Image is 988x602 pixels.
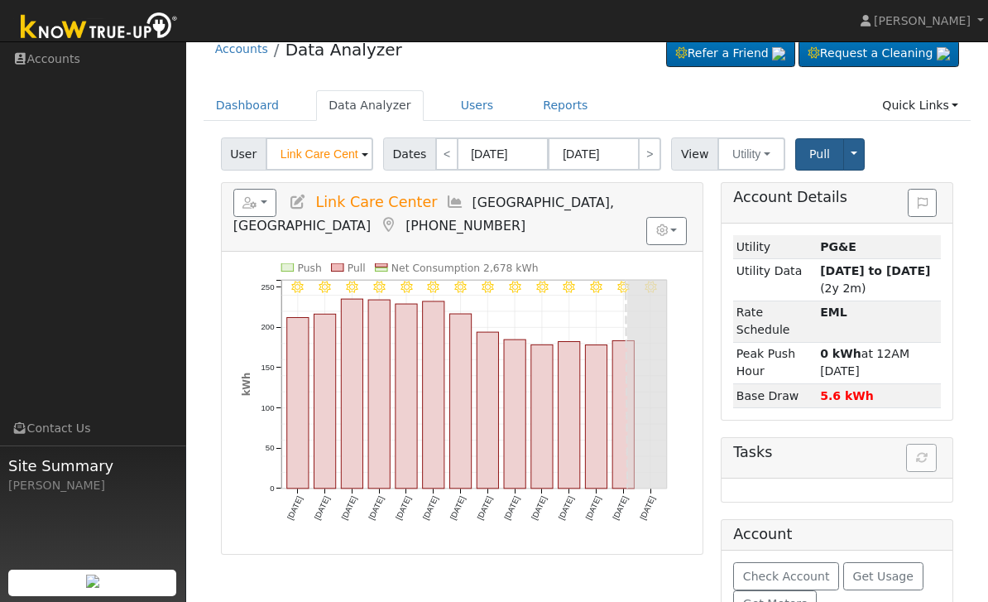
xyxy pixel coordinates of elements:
i: 8/16 - Clear [535,281,548,293]
a: Refer a Friend [666,40,795,68]
strong: ID: 17043423, authorized: 07/08/25 [820,240,856,253]
i: 8/14 - Clear [482,281,494,293]
div: [PERSON_NAME] [8,477,177,494]
rect: onclick="" [585,344,607,488]
rect: onclick="" [422,301,444,489]
i: 8/08 - Clear [319,281,331,293]
text: 0 [270,484,274,493]
i: 8/18 - Clear [590,281,602,293]
i: 8/10 - Clear [373,281,386,293]
i: 8/12 - Clear [427,281,439,293]
img: retrieve [937,47,950,60]
button: Issue History [908,189,937,217]
text: [DATE] [339,494,358,521]
text: [DATE] [367,494,386,521]
text: [DATE] [611,494,630,521]
a: Reports [530,90,600,121]
i: 8/13 - Clear [454,281,467,293]
td: Utility Data [733,259,817,301]
span: Check Account [743,570,830,583]
i: 8/09 - Clear [346,281,358,293]
rect: onclick="" [449,314,471,489]
a: Request a Cleaning [799,40,959,68]
h5: Account [733,526,792,542]
rect: onclick="" [504,340,525,489]
text: Net Consumption 2,678 kWh [391,262,539,273]
rect: onclick="" [396,304,417,489]
i: 8/11 - Clear [400,281,412,293]
a: Data Analyzer [285,40,402,60]
td: Rate Schedule [733,301,817,342]
span: Site Summary [8,455,177,477]
td: Peak Push Hour [733,342,817,383]
span: Get Usage [853,570,914,583]
h5: Account Details [733,189,941,206]
text: Push [297,262,321,273]
text: 50 [266,443,275,452]
button: Get Usage [843,562,923,590]
a: > [638,137,661,171]
text: [DATE] [502,494,521,521]
strong: N [820,306,847,319]
text: [DATE] [285,494,305,521]
text: 100 [261,403,274,412]
rect: onclick="" [477,332,498,489]
span: Pull [809,147,830,161]
img: retrieve [86,575,99,588]
strong: 0 kWh [820,347,861,360]
rect: onclick="" [286,317,308,488]
i: 8/07 - Clear [291,281,304,293]
a: Multi-Series Graph [446,194,464,210]
rect: onclick="" [368,300,390,489]
td: Utility [733,235,817,259]
a: Accounts [215,42,268,55]
rect: onclick="" [531,344,553,489]
text: [DATE] [583,494,602,521]
i: 8/15 - Clear [509,281,521,293]
span: View [671,137,718,171]
rect: onclick="" [559,341,580,488]
text: [DATE] [638,494,657,521]
i: 8/19 - Clear [617,281,630,293]
span: [PERSON_NAME] [874,14,971,27]
rect: onclick="" [341,299,362,489]
text: [DATE] [312,494,331,521]
input: Select a User [266,137,373,171]
a: < [435,137,458,171]
span: User [221,137,266,171]
text: [DATE] [394,494,413,521]
a: Quick Links [870,90,971,121]
rect: onclick="" [314,314,335,489]
rect: onclick="" [612,340,634,488]
td: at 12AM [DATE] [818,342,942,383]
text: kWh [240,373,252,397]
strong: [DATE] to [DATE] [820,264,930,277]
button: Pull [795,138,844,171]
text: [DATE] [530,494,549,521]
text: [DATE] [557,494,576,521]
i: 8/17 - Clear [563,281,575,293]
strong: 5.6 kWh [820,389,874,402]
a: Dashboard [204,90,292,121]
td: Base Draw [733,384,817,408]
h5: Tasks [733,444,941,461]
a: Users [448,90,506,121]
a: Map [379,217,397,234]
text: Pull [348,262,366,273]
span: Dates [383,137,436,171]
a: Data Analyzer [316,90,424,121]
text: [DATE] [448,494,467,521]
span: (2y 2m) [820,264,930,295]
a: Edit User (32807) [289,194,307,210]
img: Know True-Up [12,9,186,46]
button: Utility [717,137,785,171]
text: 150 [261,363,274,372]
button: Check Account [733,562,839,590]
span: Link Care Center [315,194,437,210]
text: 250 [261,282,274,291]
span: [PHONE_NUMBER] [405,218,525,234]
text: 200 [261,322,274,331]
img: retrieve [772,47,785,60]
text: [DATE] [421,494,440,521]
text: [DATE] [475,494,494,521]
